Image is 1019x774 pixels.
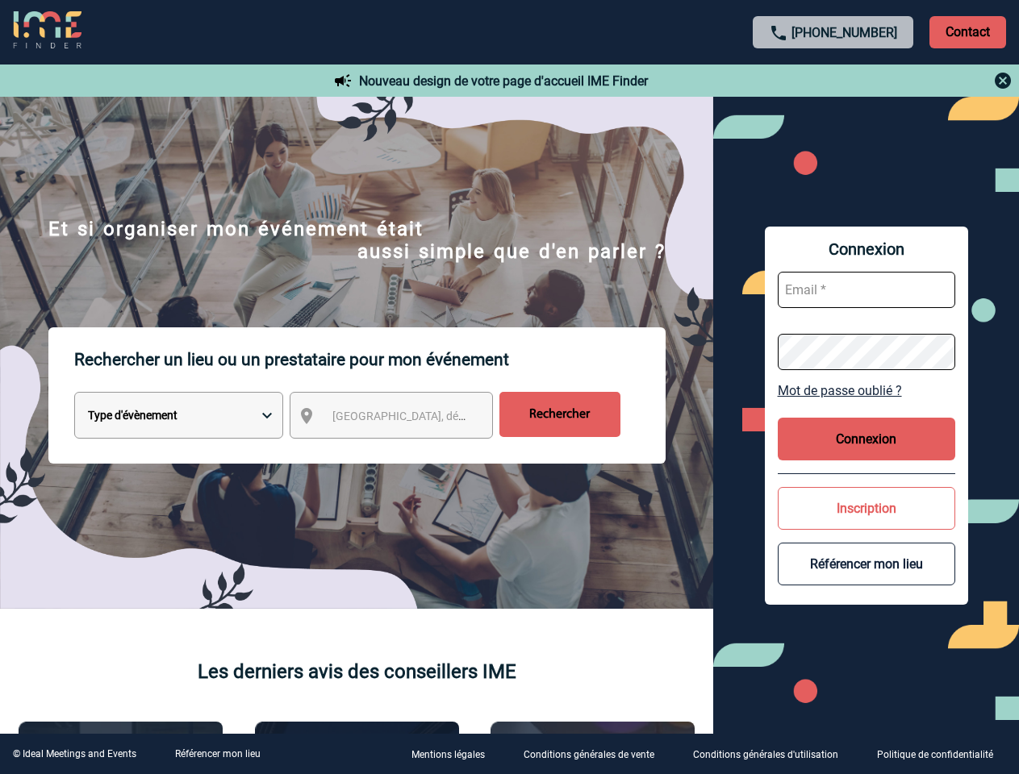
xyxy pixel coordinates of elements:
[332,410,557,422] span: [GEOGRAPHIC_DATA], département, région...
[680,747,864,762] a: Conditions générales d'utilisation
[778,487,955,530] button: Inscription
[175,748,261,759] a: Référencer mon lieu
[499,392,620,437] input: Rechercher
[13,748,136,759] div: © Ideal Meetings and Events
[778,239,955,259] span: Connexion
[769,23,788,43] img: call-24-px.png
[524,750,654,761] p: Conditions générales de vente
[778,383,955,398] a: Mot de passe oublié ?
[778,418,955,460] button: Connexion
[864,747,1019,762] a: Politique de confidentialité
[411,750,485,761] p: Mentions légales
[693,750,838,761] p: Conditions générales d'utilisation
[74,327,666,392] p: Rechercher un lieu ou un prestataire pour mon événement
[511,747,680,762] a: Conditions générales de vente
[877,750,993,761] p: Politique de confidentialité
[778,543,955,585] button: Référencer mon lieu
[399,747,511,762] a: Mentions légales
[929,16,1006,48] p: Contact
[778,272,955,308] input: Email *
[791,25,897,40] a: [PHONE_NUMBER]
